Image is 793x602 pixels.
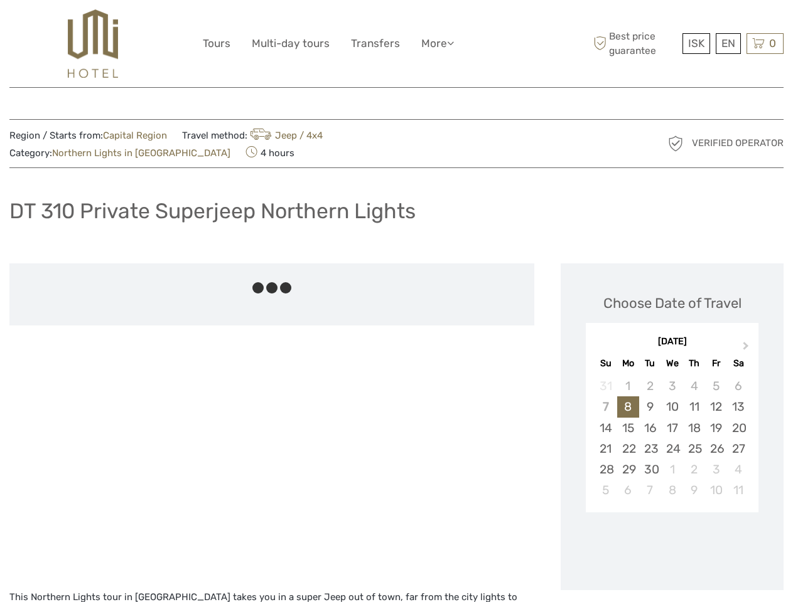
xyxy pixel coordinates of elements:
div: Choose Monday, September 29th, 2025 [617,459,639,480]
div: Tu [639,355,661,372]
div: Choose Thursday, September 11th, 2025 [683,396,705,417]
div: Choose Monday, September 8th, 2025 [617,396,639,417]
div: Not available Wednesday, September 3rd, 2025 [661,376,683,396]
div: [DATE] [586,335,758,349]
div: Choose Tuesday, October 7th, 2025 [639,480,661,500]
div: Choose Saturday, October 4th, 2025 [727,459,749,480]
div: Choose Friday, September 26th, 2025 [705,438,727,459]
div: Choose Monday, October 6th, 2025 [617,480,639,500]
div: Loading... [668,544,676,552]
div: Not available Sunday, August 31st, 2025 [595,376,617,396]
div: Mo [617,355,639,372]
div: EN [716,33,741,54]
img: verified_operator_grey_128.png [666,134,686,154]
div: Not available Saturday, September 6th, 2025 [727,376,749,396]
span: Category: [9,147,230,160]
div: Fr [705,355,727,372]
div: Sa [727,355,749,372]
a: Northern Lights in [GEOGRAPHIC_DATA] [52,147,230,159]
div: Choose Tuesday, September 16th, 2025 [639,418,661,438]
div: Not available Thursday, September 4th, 2025 [683,376,705,396]
div: Choose Friday, October 3rd, 2025 [705,459,727,480]
span: 4 hours [245,144,294,161]
div: month 2025-09 [590,376,754,500]
div: Choose Tuesday, September 30th, 2025 [639,459,661,480]
div: Choose Sunday, October 5th, 2025 [595,480,617,500]
div: Choose Saturday, September 20th, 2025 [727,418,749,438]
a: Tours [203,34,230,53]
div: Not available Sunday, September 7th, 2025 [595,396,617,417]
button: Next Month [737,339,757,359]
h1: DT 310 Private Superjeep Northern Lights [9,198,416,224]
div: Choose Friday, September 19th, 2025 [705,418,727,438]
div: Choose Wednesday, October 1st, 2025 [661,459,683,480]
div: Choose Wednesday, September 24th, 2025 [661,438,683,459]
div: We [661,355,683,372]
div: Choose Saturday, September 27th, 2025 [727,438,749,459]
div: Not available Monday, September 1st, 2025 [617,376,639,396]
div: Choose Friday, October 10th, 2025 [705,480,727,500]
div: Choose Date of Travel [603,293,742,313]
div: Choose Saturday, September 13th, 2025 [727,396,749,417]
div: Choose Sunday, September 21st, 2025 [595,438,617,459]
span: Best price guarantee [590,29,679,57]
div: Choose Wednesday, September 17th, 2025 [661,418,683,438]
div: Choose Monday, September 15th, 2025 [617,418,639,438]
span: Region / Starts from: [9,129,167,142]
div: Choose Sunday, September 14th, 2025 [595,418,617,438]
a: Jeep / 4x4 [247,130,323,141]
a: More [421,34,454,53]
div: Choose Thursday, October 9th, 2025 [683,480,705,500]
div: Choose Thursday, September 25th, 2025 [683,438,705,459]
div: Choose Wednesday, September 10th, 2025 [661,396,683,417]
img: 526-1e775aa5-7374-4589-9d7e-5793fb20bdfc_logo_big.jpg [68,9,117,78]
div: Su [595,355,617,372]
div: Th [683,355,705,372]
div: Choose Friday, September 12th, 2025 [705,396,727,417]
a: Multi-day tours [252,34,330,53]
div: Choose Thursday, October 2nd, 2025 [683,459,705,480]
div: Choose Saturday, October 11th, 2025 [727,480,749,500]
a: Transfers [351,34,400,53]
div: Not available Friday, September 5th, 2025 [705,376,727,396]
span: ISK [688,37,704,50]
span: Verified Operator [692,137,784,150]
div: Choose Tuesday, September 23rd, 2025 [639,438,661,459]
a: Capital Region [103,130,167,141]
div: Choose Monday, September 22nd, 2025 [617,438,639,459]
div: Not available Tuesday, September 2nd, 2025 [639,376,661,396]
div: Choose Sunday, September 28th, 2025 [595,459,617,480]
div: Choose Thursday, September 18th, 2025 [683,418,705,438]
span: 0 [767,37,778,50]
div: Choose Tuesday, September 9th, 2025 [639,396,661,417]
span: Travel method: [182,126,323,144]
div: Choose Wednesday, October 8th, 2025 [661,480,683,500]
